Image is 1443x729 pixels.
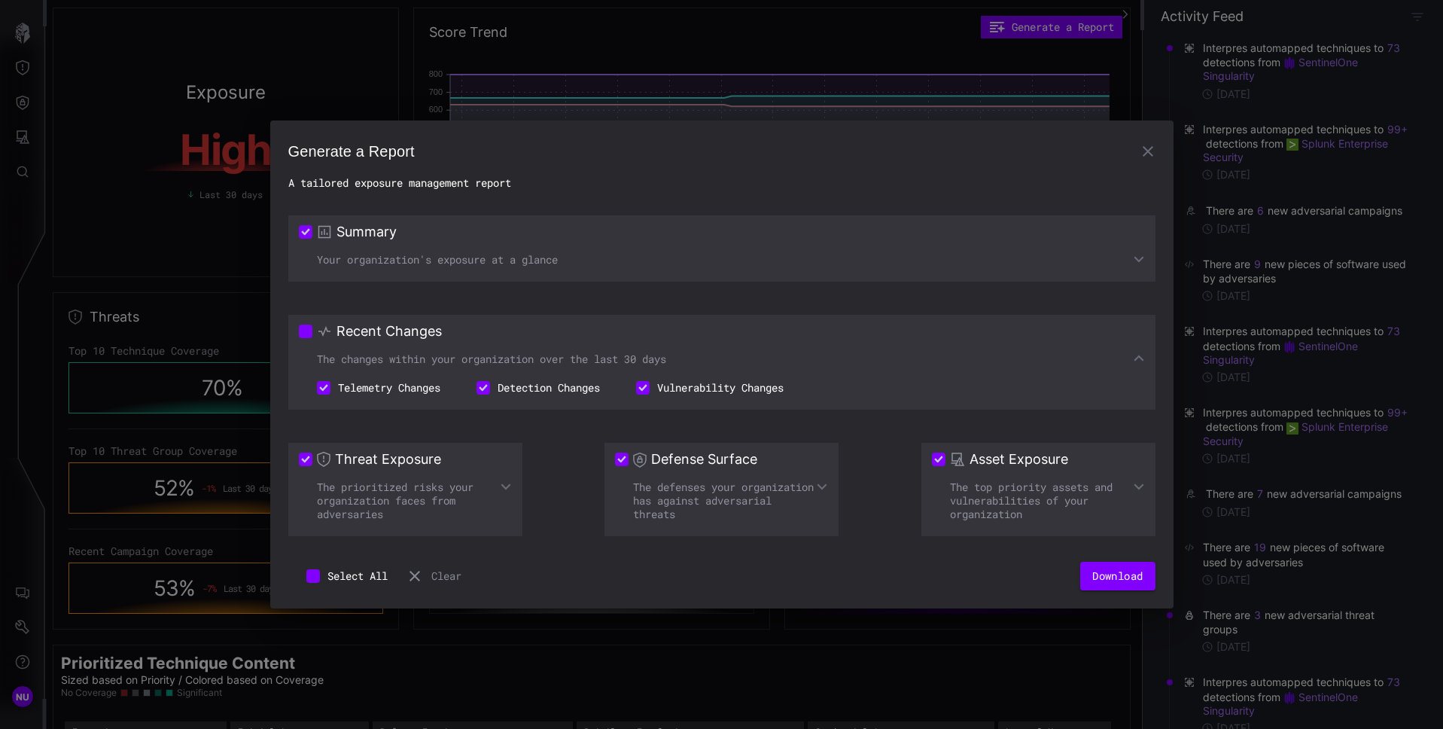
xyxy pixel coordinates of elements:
[458,374,618,402] li: Detection Changes
[615,480,828,521] div: The defenses your organization has against adversarial threats
[1080,562,1155,590] button: Download
[335,450,441,468] h3: Threat Exposure
[618,374,802,402] li: Vulnerability Changes
[299,253,1145,267] div: Your organization's exposure at a glance
[336,322,442,340] h3: Recent Changes
[288,176,1155,190] h2: A tailored exposure management report
[299,374,458,402] li: Telemetry Changes
[651,450,757,468] h3: Defense Surface
[932,480,1145,521] div: The top priority assets and vulnerabilities of your organization
[288,139,1155,164] h2: Generate a Report
[299,480,512,521] div: The prioritized risks your organization faces from adversaries
[299,352,1145,366] div: The changes within your organization over the last 30 days
[406,562,461,590] button: Clear
[336,223,397,241] h3: Summary
[288,562,406,590] button: Select All
[970,450,1068,468] h3: Asset Exposure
